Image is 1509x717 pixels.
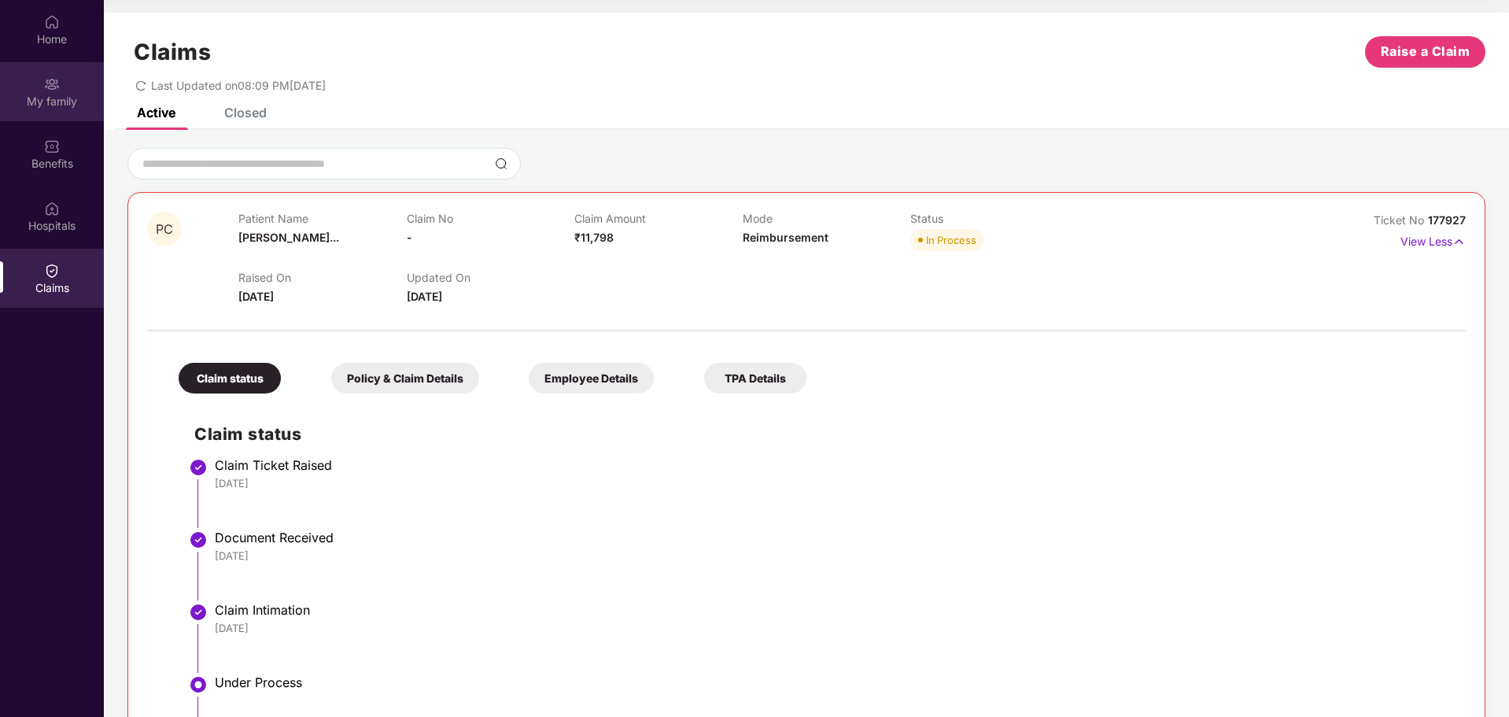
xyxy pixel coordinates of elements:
[44,14,60,30] img: svg+xml;base64,PHN2ZyBpZD0iSG9tZSIgeG1sbnM9Imh0dHA6Ly93d3cudzMub3JnLzIwMDAvc3ZnIiB3aWR0aD0iMjAiIG...
[407,271,574,284] p: Updated On
[156,223,173,236] span: PC
[407,212,574,225] p: Claim No
[137,105,175,120] div: Active
[238,271,406,284] p: Raised On
[926,232,976,248] div: In Process
[44,76,60,92] img: svg+xml;base64,PHN2ZyB3aWR0aD0iMjAiIGhlaWdodD0iMjAiIHZpZXdCb3g9IjAgMCAyMCAyMCIgZmlsbD0ibm9uZSIgeG...
[179,363,281,394] div: Claim status
[1374,213,1428,227] span: Ticket No
[224,105,267,120] div: Closed
[1452,233,1466,250] img: svg+xml;base64,PHN2ZyB4bWxucz0iaHR0cDovL3d3dy53My5vcmcvMjAwMC9zdmciIHdpZHRoPSIxNyIgaGVpZ2h0PSIxNy...
[44,263,60,279] img: svg+xml;base64,PHN2ZyBpZD0iQ2xhaW0iIHhtbG5zPSJodHRwOi8vd3d3LnczLm9yZy8yMDAwL3N2ZyIgd2lkdGg9IjIwIi...
[704,363,806,394] div: TPA Details
[1381,42,1470,61] span: Raise a Claim
[407,231,412,244] span: -
[215,530,1450,545] div: Document Received
[495,157,507,170] img: svg+xml;base64,PHN2ZyBpZD0iU2VhcmNoLTMyeDMyIiB4bWxucz0iaHR0cDovL3d3dy53My5vcmcvMjAwMC9zdmciIHdpZH...
[238,212,406,225] p: Patient Name
[194,421,1450,447] h2: Claim status
[189,458,208,477] img: svg+xml;base64,PHN2ZyBpZD0iU3RlcC1Eb25lLTMyeDMyIiB4bWxucz0iaHR0cDovL3d3dy53My5vcmcvMjAwMC9zdmciIH...
[743,231,828,244] span: Reimbursement
[189,603,208,622] img: svg+xml;base64,PHN2ZyBpZD0iU3RlcC1Eb25lLTMyeDMyIiB4bWxucz0iaHR0cDovL3d3dy53My5vcmcvMjAwMC9zdmciIH...
[910,212,1078,225] p: Status
[189,675,208,694] img: svg+xml;base64,PHN2ZyBpZD0iU3RlcC1BY3RpdmUtMzJ4MzIiIHhtbG5zPSJodHRwOi8vd3d3LnczLm9yZy8yMDAwL3N2Zy...
[135,79,146,92] span: redo
[574,212,742,225] p: Claim Amount
[574,231,614,244] span: ₹11,798
[151,79,326,92] span: Last Updated on 08:09 PM[DATE]
[1400,229,1466,250] p: View Less
[215,621,1450,635] div: [DATE]
[215,549,1450,563] div: [DATE]
[215,457,1450,473] div: Claim Ticket Raised
[44,139,60,154] img: svg+xml;base64,PHN2ZyBpZD0iQmVuZWZpdHMiIHhtbG5zPSJodHRwOi8vd3d3LnczLm9yZy8yMDAwL3N2ZyIgd2lkdGg9Ij...
[529,363,654,394] div: Employee Details
[238,290,274,303] span: [DATE]
[189,530,208,549] img: svg+xml;base64,PHN2ZyBpZD0iU3RlcC1Eb25lLTMyeDMyIiB4bWxucz0iaHR0cDovL3d3dy53My5vcmcvMjAwMC9zdmciIH...
[1365,36,1485,68] button: Raise a Claim
[407,290,442,303] span: [DATE]
[215,674,1450,690] div: Under Process
[44,201,60,216] img: svg+xml;base64,PHN2ZyBpZD0iSG9zcGl0YWxzIiB4bWxucz0iaHR0cDovL3d3dy53My5vcmcvMjAwMC9zdmciIHdpZHRoPS...
[134,39,211,65] h1: Claims
[215,476,1450,490] div: [DATE]
[331,363,479,394] div: Policy & Claim Details
[238,231,339,244] span: [PERSON_NAME]...
[215,602,1450,618] div: Claim Intimation
[743,212,910,225] p: Mode
[1428,213,1466,227] span: 177927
